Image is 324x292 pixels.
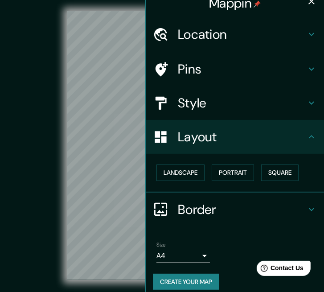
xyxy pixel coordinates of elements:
[261,165,299,181] button: Square
[153,274,219,290] button: Create your map
[178,202,306,218] h4: Border
[146,52,324,86] div: Pins
[212,165,254,181] button: Portrait
[156,165,205,181] button: Landscape
[156,249,210,263] div: A4
[146,86,324,120] div: Style
[245,257,314,282] iframe: Help widget launcher
[178,26,306,42] h4: Location
[146,120,324,154] div: Layout
[178,95,306,111] h4: Style
[178,61,306,77] h4: Pins
[178,129,306,145] h4: Layout
[67,11,257,280] canvas: Map
[146,193,324,226] div: Border
[254,0,261,8] img: pin-icon.png
[146,17,324,51] div: Location
[156,241,166,248] label: Size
